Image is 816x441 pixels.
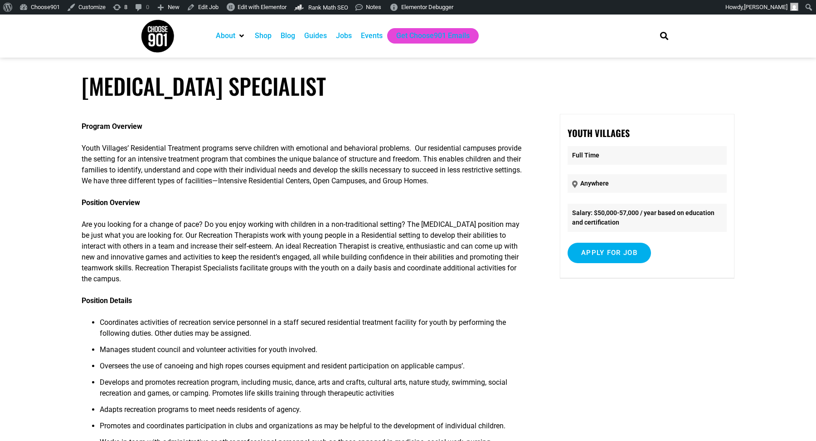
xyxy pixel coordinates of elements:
div: About [211,28,250,44]
a: About [216,30,235,41]
a: Jobs [336,30,352,41]
p: Full Time [568,146,727,165]
li: Promotes and coordinates participation in clubs and organizations as may be helpful to the develo... [100,421,527,437]
li: Manages student council and volunteer activities for youth involved. [100,344,527,361]
a: Get Choose901 Emails [396,30,470,41]
strong: Position Overview [82,198,140,207]
span: Rank Math SEO [308,4,348,11]
p: Are you looking for a change of pace? Do you enjoy working with children in a non-traditional set... [82,219,527,284]
li: Develops and promotes recreation program, including music, dance, arts and crafts, cultural arts,... [100,377,527,404]
div: Search [657,29,672,44]
li: Salary: $50,000-57,000 / year based on education and certification [568,204,727,232]
span: [PERSON_NAME] [744,4,787,10]
li: Oversees the use of canoeing and high ropes courses equipment and resident participation on appli... [100,361,527,377]
a: Events [361,30,383,41]
strong: Position Details [82,296,132,305]
li: Coordinates activities of recreation service personnel in a staff secured residential treatment f... [100,317,527,344]
p: Anywhere [568,174,727,193]
input: Apply for job [568,243,651,263]
strong: Youth Villages [568,126,630,140]
h1: [MEDICAL_DATA] Specialist [82,73,734,99]
a: Guides [304,30,327,41]
p: Youth Villages’ Residential Treatment programs serve children with emotional and behavioral probl... [82,143,527,186]
a: Shop [255,30,272,41]
span: Edit with Elementor [238,4,287,10]
nav: Main nav [211,28,645,44]
li: Adapts recreation programs to meet needs residents of agency. [100,404,527,421]
a: Blog [281,30,295,41]
strong: Program Overview [82,122,142,131]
